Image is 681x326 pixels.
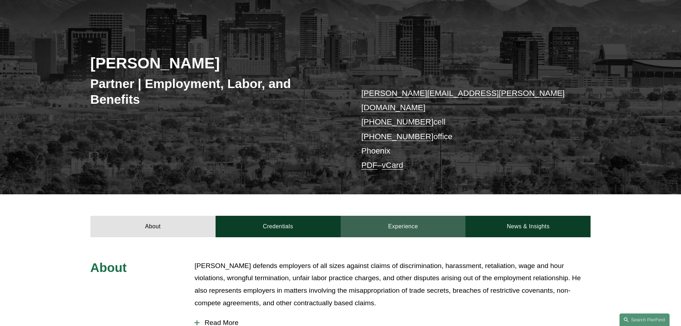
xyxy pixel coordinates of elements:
[361,132,434,141] a: [PHONE_NUMBER]
[194,260,591,309] p: [PERSON_NAME] defends employers of all sizes against claims of discrimination, harassment, retali...
[90,76,341,107] h3: Partner | Employment, Labor, and Benefits
[361,117,434,126] a: [PHONE_NUMBER]
[90,216,216,237] a: About
[90,54,341,72] h2: [PERSON_NAME]
[361,161,377,170] a: PDF
[382,161,403,170] a: vCard
[341,216,466,237] a: Experience
[216,216,341,237] a: Credentials
[361,89,565,112] a: [PERSON_NAME][EMAIL_ADDRESS][PERSON_NAME][DOMAIN_NAME]
[361,86,570,173] p: cell office Phoenix –
[620,313,670,326] a: Search this site
[465,216,591,237] a: News & Insights
[90,261,127,274] span: About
